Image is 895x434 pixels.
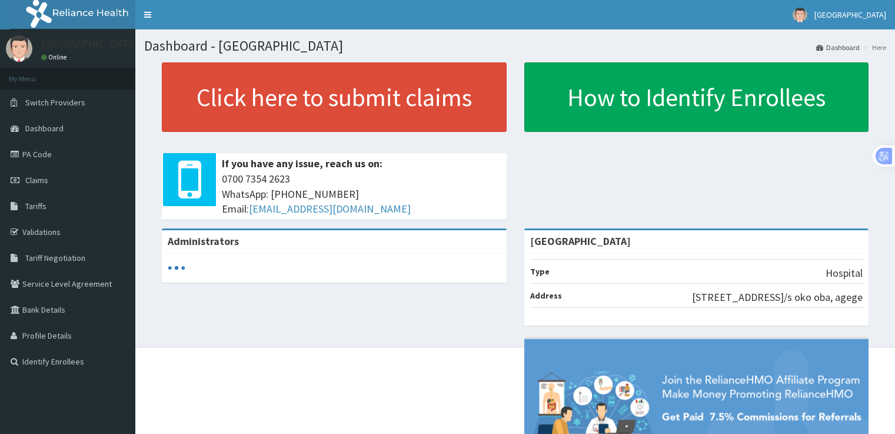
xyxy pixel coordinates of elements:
b: Type [530,266,550,277]
img: User Image [793,8,807,22]
b: Administrators [168,234,239,248]
a: How to Identify Enrollees [524,62,869,132]
span: [GEOGRAPHIC_DATA] [814,9,886,20]
b: Address [530,290,562,301]
span: Tariff Negotiation [25,253,85,263]
a: [EMAIL_ADDRESS][DOMAIN_NAME] [249,202,411,216]
p: Hospital [826,266,863,281]
li: Here [861,42,886,52]
span: Dashboard [25,123,64,134]
img: User Image [6,35,32,62]
p: [STREET_ADDRESS]/s oko oba, agege [692,290,863,305]
span: Claims [25,175,48,185]
h1: Dashboard - [GEOGRAPHIC_DATA] [144,38,886,54]
span: Tariffs [25,201,46,211]
span: 0700 7354 2623 WhatsApp: [PHONE_NUMBER] Email: [222,171,501,217]
a: Online [41,53,69,61]
a: Dashboard [816,42,860,52]
span: Switch Providers [25,97,85,108]
strong: [GEOGRAPHIC_DATA] [530,234,631,248]
p: [GEOGRAPHIC_DATA] [41,38,138,49]
svg: audio-loading [168,259,185,277]
a: Click here to submit claims [162,62,507,132]
b: If you have any issue, reach us on: [222,157,382,170]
